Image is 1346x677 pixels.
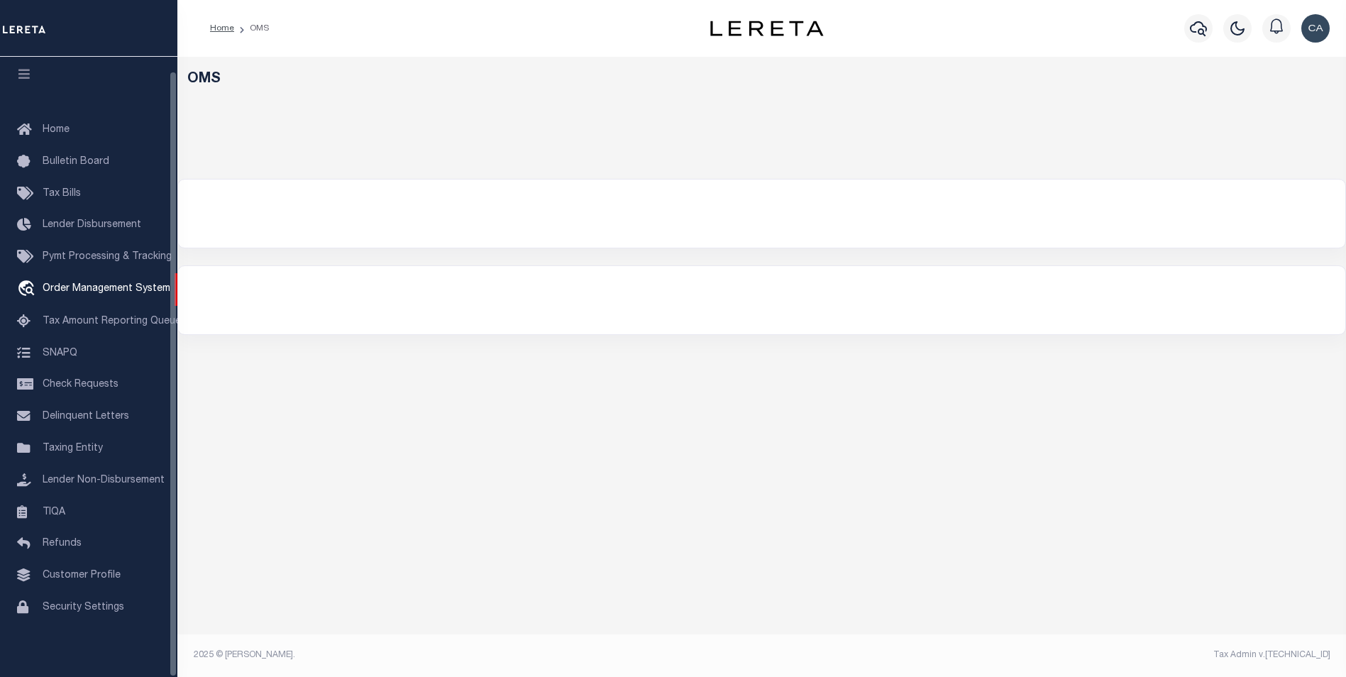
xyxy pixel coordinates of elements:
[43,602,124,612] span: Security Settings
[43,125,70,135] span: Home
[43,380,118,390] span: Check Requests
[17,280,40,299] i: travel_explore
[43,348,77,358] span: SNAPQ
[177,179,1346,335] main-component: UploadDocumentModal
[43,220,141,230] span: Lender Disbursement
[43,412,129,422] span: Delinquent Letters
[43,189,81,199] span: Tax Bills
[43,317,181,326] span: Tax Amount Reporting Queue
[43,571,121,580] span: Customer Profile
[43,539,82,549] span: Refunds
[1301,14,1330,43] img: svg+xml;base64,PHN2ZyB4bWxucz0iaHR0cDovL3d3dy53My5vcmcvMjAwMC9zdmciIHBvaW50ZXItZXZlbnRzPSJub25lIi...
[187,71,1337,88] h5: OMS
[43,157,109,167] span: Bulletin Board
[43,507,65,517] span: TIQA
[710,21,824,36] img: logo-dark.svg
[43,284,170,294] span: Order Management System
[43,444,103,453] span: Taxing Entity
[773,649,1330,661] div: Tax Admin v.[TECHNICAL_ID]
[210,24,234,33] a: Home
[183,649,762,661] div: 2025 © [PERSON_NAME].
[43,252,172,262] span: Pymt Processing & Tracking
[43,475,165,485] span: Lender Non-Disbursement
[234,22,269,35] li: OMS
